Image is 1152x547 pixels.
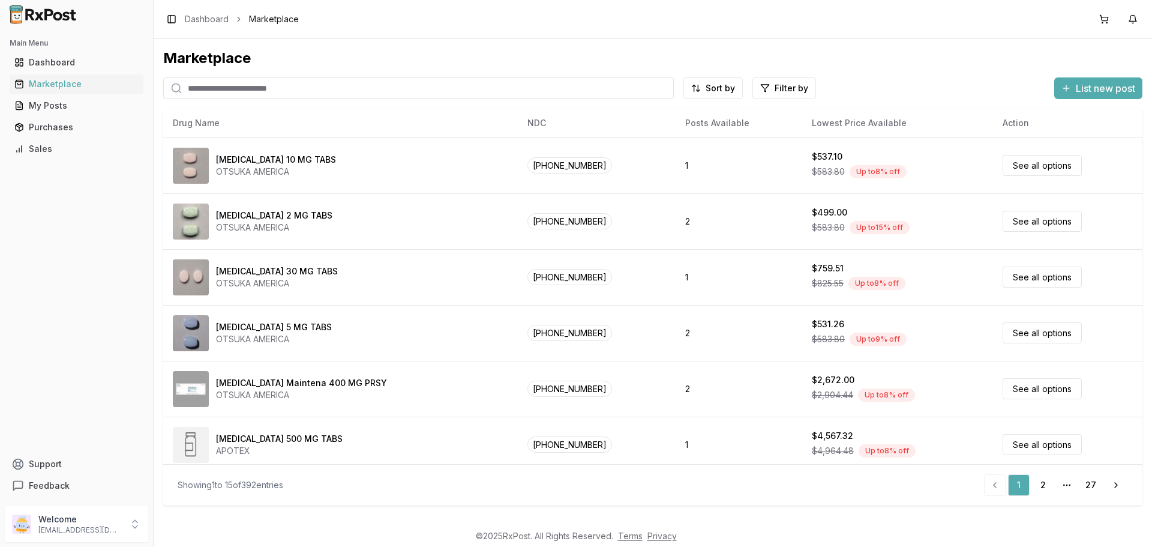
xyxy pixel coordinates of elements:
td: 2 [676,361,802,417]
td: 1 [676,417,802,473]
div: $537.10 [812,151,842,163]
a: Go to next page [1104,474,1128,496]
span: [PHONE_NUMBER] [527,157,612,174]
img: Abilify Maintena 400 MG PRSY [173,371,209,407]
div: My Posts [14,100,139,112]
span: $583.80 [812,222,845,234]
button: Marketplace [5,74,148,94]
div: [MEDICAL_DATA] Maintena 400 MG PRSY [216,377,387,389]
div: Up to 15 % off [850,221,910,234]
button: Feedback [5,475,148,497]
a: Sales [10,138,143,160]
div: [MEDICAL_DATA] 500 MG TABS [216,433,343,445]
a: See all options [1003,322,1082,343]
span: $2,904.44 [812,389,853,401]
div: Sales [14,143,139,155]
img: Abilify 30 MG TABS [173,259,209,295]
span: [PHONE_NUMBER] [527,213,612,229]
div: $4,567.32 [812,430,853,442]
img: Abilify 2 MG TABS [173,204,209,240]
a: See all options [1003,155,1082,176]
span: $4,964.48 [812,445,854,457]
a: Terms [618,531,643,541]
div: OTSUKA AMERICA [216,222,332,234]
a: 27 [1080,474,1102,496]
button: Sales [5,139,148,159]
a: See all options [1003,211,1082,232]
a: Marketplace [10,73,143,95]
th: NDC [518,109,676,138]
div: [MEDICAL_DATA] 30 MG TABS [216,265,338,277]
a: See all options [1003,267,1082,288]
th: Posts Available [676,109,802,138]
span: $825.55 [812,277,844,289]
a: 1 [1008,474,1030,496]
button: List new post [1054,77,1142,99]
a: 2 [1032,474,1054,496]
td: 2 [676,193,802,249]
span: $583.80 [812,166,845,178]
div: Purchases [14,121,139,133]
a: My Posts [10,95,143,116]
a: See all options [1003,378,1082,399]
div: Dashboard [14,56,139,68]
div: Marketplace [14,78,139,90]
span: [PHONE_NUMBER] [527,437,612,453]
button: Purchases [5,118,148,137]
td: 2 [676,305,802,361]
div: Up to 8 % off [850,165,907,178]
div: [MEDICAL_DATA] 5 MG TABS [216,321,332,333]
a: Privacy [647,531,677,541]
th: Action [993,109,1142,138]
p: Welcome [38,513,122,525]
div: OTSUKA AMERICA [216,166,336,178]
div: Up to 8 % off [859,444,916,458]
span: Filter by [775,82,808,94]
div: [MEDICAL_DATA] 10 MG TABS [216,154,336,166]
div: OTSUKA AMERICA [216,389,387,401]
span: [PHONE_NUMBER] [527,381,612,397]
div: $759.51 [812,262,844,274]
a: List new post [1054,83,1142,95]
div: Showing 1 to 15 of 392 entries [178,479,283,491]
img: User avatar [12,515,31,534]
span: Sort by [706,82,735,94]
div: Up to 8 % off [848,277,905,290]
button: Dashboard [5,53,148,72]
div: APOTEX [216,445,343,457]
th: Lowest Price Available [802,109,993,138]
span: [PHONE_NUMBER] [527,325,612,341]
p: [EMAIL_ADDRESS][DOMAIN_NAME] [38,525,122,535]
img: RxPost Logo [5,5,82,24]
div: Up to 8 % off [858,388,915,402]
div: $499.00 [812,207,847,219]
img: Abilify 10 MG TABS [173,148,209,184]
span: Feedback [29,480,70,492]
td: 1 [676,138,802,193]
img: Abilify 5 MG TABS [173,315,209,351]
span: Marketplace [249,13,299,25]
button: My Posts [5,96,148,115]
h2: Main Menu [10,38,143,48]
a: See all options [1003,434,1082,455]
td: 1 [676,249,802,305]
div: [MEDICAL_DATA] 2 MG TABS [216,210,332,222]
img: Abiraterone Acetate 500 MG TABS [173,427,209,463]
div: Up to 9 % off [850,333,907,346]
span: List new post [1076,81,1135,95]
th: Drug Name [163,109,518,138]
button: Filter by [752,77,816,99]
span: $583.80 [812,333,845,345]
a: Purchases [10,116,143,138]
nav: pagination [984,474,1128,496]
nav: breadcrumb [185,13,299,25]
div: OTSUKA AMERICA [216,277,338,289]
div: $531.26 [812,318,844,330]
button: Sort by [683,77,743,99]
span: [PHONE_NUMBER] [527,269,612,285]
a: Dashboard [185,13,229,25]
a: Dashboard [10,52,143,73]
div: OTSUKA AMERICA [216,333,332,345]
div: $2,672.00 [812,374,854,386]
div: Marketplace [163,49,1142,68]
